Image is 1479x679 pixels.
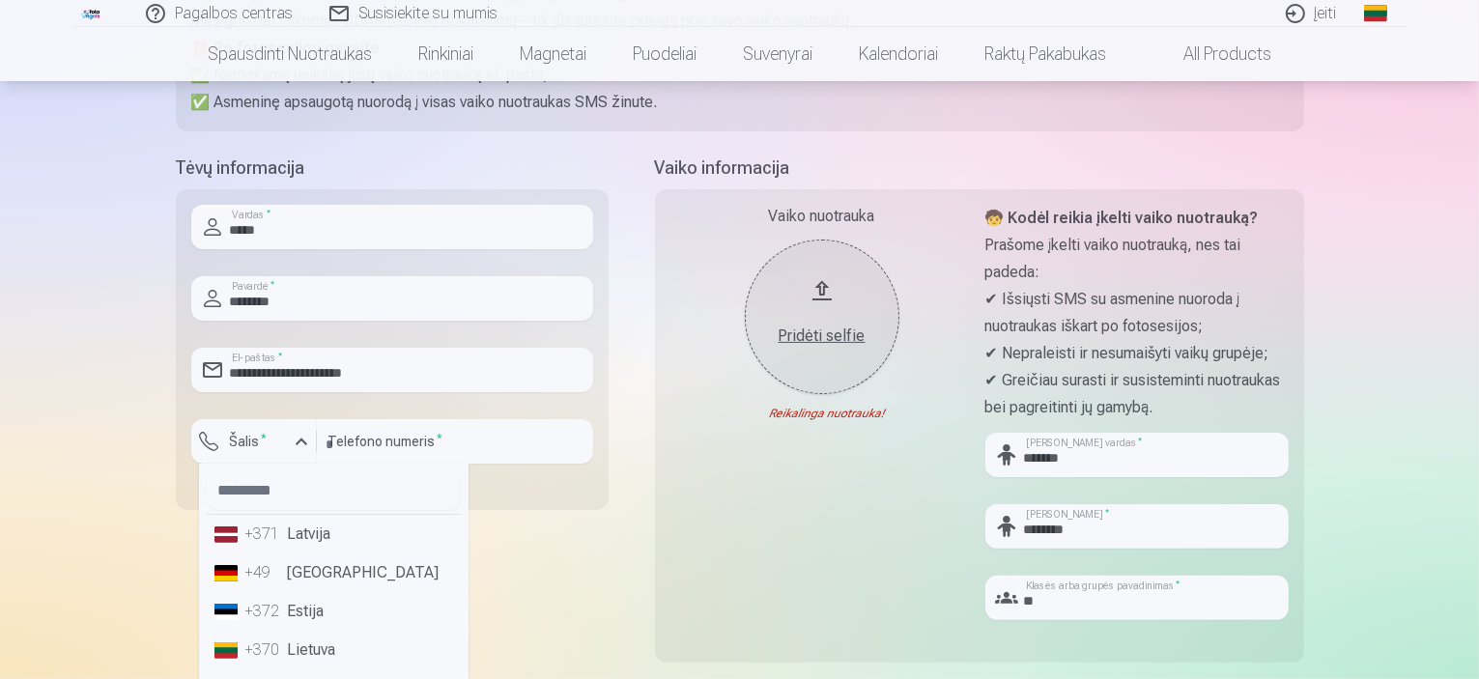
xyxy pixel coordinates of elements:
[245,638,284,662] div: +370
[207,631,461,669] li: Lietuva
[81,8,102,19] img: /fa2
[670,205,974,228] div: Vaiko nuotrauka
[245,600,284,623] div: +372
[610,27,720,81] a: Puodeliai
[1129,27,1294,81] a: All products
[745,240,899,394] button: Pridėti selfie
[245,561,284,584] div: +49
[961,27,1129,81] a: Raktų pakabukas
[985,367,1289,421] p: ✔ Greičiau surasti ir susisteminti nuotraukas bei pagreitinti jų gamybą.
[207,553,461,592] li: [GEOGRAPHIC_DATA]
[185,27,395,81] a: Spausdinti nuotraukas
[176,155,609,182] h5: Tėvų informacija
[764,325,880,348] div: Pridėti selfie
[985,209,1259,227] strong: 🧒 Kodėl reikia įkelti vaiko nuotrauką?
[720,27,836,81] a: Suvenyrai
[497,27,610,81] a: Magnetai
[222,432,275,451] label: Šalis
[985,286,1289,340] p: ✔ Išsiųsti SMS su asmenine nuoroda į nuotraukas iškart po fotosesijos;
[191,464,317,495] div: [PERSON_NAME] yra privalomas
[207,592,461,631] li: Estija
[245,523,284,546] div: +371
[655,155,1304,182] h5: Vaiko informacija
[836,27,961,81] a: Kalendoriai
[670,406,974,421] div: Reikalinga nuotrauka!
[191,419,317,464] button: Šalis*
[985,232,1289,286] p: Prašome įkelti vaiko nuotrauką, nes tai padeda:
[207,515,461,553] li: Latvija
[985,340,1289,367] p: ✔ Nepraleisti ir nesumaišyti vaikų grupėje;
[395,27,497,81] a: Rinkiniai
[191,89,1289,116] p: ✅ Asmeninę apsaugotą nuorodą į visas vaiko nuotraukas SMS žinute.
